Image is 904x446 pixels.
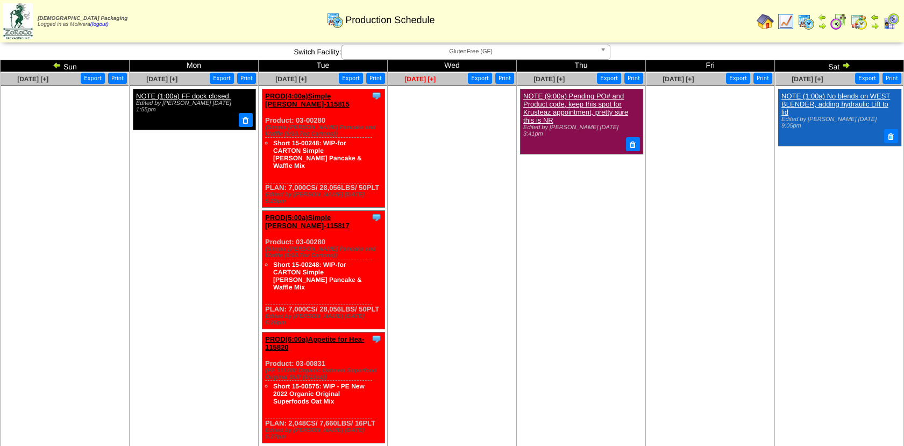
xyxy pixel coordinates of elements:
div: Edited by [PERSON_NAME] [DATE] 5:25pm [265,192,385,204]
img: Tooltip [371,212,382,223]
button: Print [624,73,643,84]
a: [DATE] [+] [275,75,307,83]
div: (PE 111300 Organic Oatmeal Superfood Original SUP (6/10oz)) [265,367,385,380]
button: Print [495,73,514,84]
div: Edited by [PERSON_NAME] [DATE] 5:27pm [265,427,385,440]
button: Export [210,73,234,84]
img: calendarblend.gif [830,13,847,30]
button: Delete Note [239,113,253,127]
img: arrowleft.gif [53,61,61,69]
span: GlutenFree (GF) [346,45,596,58]
button: Print [366,73,385,84]
td: Sat [775,60,904,72]
span: [DEMOGRAPHIC_DATA] Packaging [38,16,127,22]
div: Edited by [PERSON_NAME] [DATE] 5:26pm [265,313,385,326]
td: Thu [517,60,646,72]
button: Print [882,73,901,84]
button: Export [855,73,879,84]
a: (logout) [90,22,109,27]
a: [DATE] [+] [533,75,565,83]
a: NOTE (9:00a) Pending PO# and Product code, keep this spot for Krusteaz appointment, pretty sure t... [523,92,628,124]
img: arrowright.gif [818,22,827,30]
a: PROD(4:00a)Simple [PERSON_NAME]-115815 [265,92,350,108]
td: Fri [646,60,775,72]
td: Mon [130,60,259,72]
img: arrowleft.gif [818,13,827,22]
button: Print [237,73,256,84]
a: [DATE] [+] [146,75,177,83]
button: Print [753,73,772,84]
a: NOTE (1:00a) FF dock closed. [136,92,231,100]
a: [DATE] [+] [663,75,694,83]
span: Production Schedule [345,15,435,26]
a: PROD(5:00a)Simple [PERSON_NAME]-115817 [265,214,350,230]
img: calendarinout.gif [850,13,867,30]
a: [DATE] [+] [17,75,48,83]
img: Tooltip [371,90,382,101]
button: Export [726,73,750,84]
img: calendarprod.gif [326,11,344,29]
div: Product: 03-00280 PLAN: 7,000CS / 28,056LBS / 50PLT [262,89,385,208]
div: (Simple [PERSON_NAME] Pancake and Waffle (6/10.7oz Cartons)) [265,246,385,259]
div: Edited by [PERSON_NAME] [DATE] 1:55pm [136,100,251,113]
a: PROD(6:00a)Appetite for Hea-115820 [265,335,364,351]
img: arrowright.gif [842,61,850,69]
img: line_graph.gif [777,13,794,30]
img: calendarcustomer.gif [882,13,900,30]
div: Edited by [PERSON_NAME] [DATE] 3:41pm [523,124,638,137]
img: home.gif [757,13,774,30]
td: Tue [259,60,388,72]
img: calendarprod.gif [798,13,815,30]
button: Delete Note [884,129,898,143]
button: Export [339,73,363,84]
button: Print [108,73,127,84]
a: Short 15-00248: WIP-for CARTON Simple [PERSON_NAME] Pancake & Waffle Mix [273,261,362,291]
td: Sun [1,60,130,72]
div: (Simple [PERSON_NAME] Pancake and Waffle (6/10.7oz Cartons)) [265,124,385,137]
div: Product: 03-00831 PLAN: 2,048CS / 7,660LBS / 16PLT [262,332,385,443]
a: Short 15-00575: WIP - PE New 2022 Organic Original Superfoods Oat Mix [273,383,365,405]
div: Product: 03-00280 PLAN: 7,000CS / 28,056LBS / 50PLT [262,211,385,329]
button: Delete Note [626,137,640,151]
span: Logged in as Molivera [38,16,127,27]
a: Short 15-00248: WIP-for CARTON Simple [PERSON_NAME] Pancake & Waffle Mix [273,139,362,169]
img: zoroco-logo-small.webp [3,3,33,39]
button: Export [597,73,621,84]
td: Wed [388,60,517,72]
img: arrowleft.gif [871,13,879,22]
a: [DATE] [+] [792,75,823,83]
img: arrowright.gif [871,22,879,30]
a: NOTE (1:00a) No blends on WEST BLENDER, adding hydraulic Lift to lid [781,92,890,116]
div: Edited by [PERSON_NAME] [DATE] 9:05pm [781,116,896,129]
button: Export [468,73,492,84]
button: Export [81,73,105,84]
a: [DATE] [+] [404,75,436,83]
img: Tooltip [371,334,382,344]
